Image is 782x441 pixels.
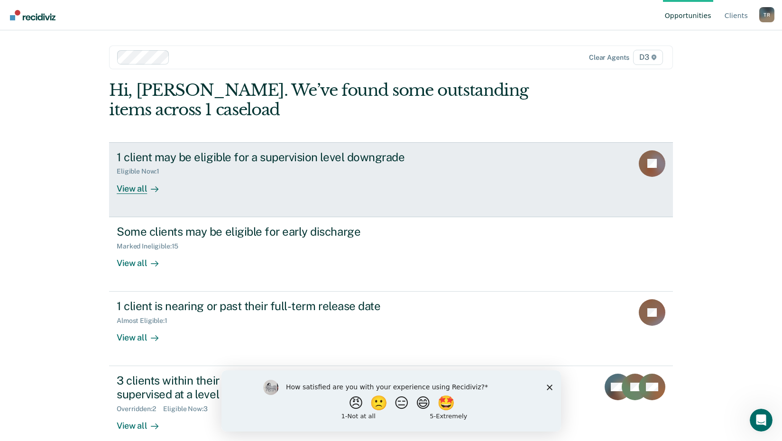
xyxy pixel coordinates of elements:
div: View all [117,175,170,194]
div: 1 client is nearing or past their full-term release date [117,299,450,313]
div: Some clients may be eligible for early discharge [117,225,450,239]
div: Almost Eligible : 1 [117,317,175,325]
img: Recidiviz [10,10,55,20]
span: D3 [633,50,663,65]
div: Hi, [PERSON_NAME]. We’ve found some outstanding items across 1 caseload [109,81,560,119]
button: Profile dropdown button [759,7,774,22]
div: Eligible Now : 1 [117,167,167,175]
div: View all [117,250,170,268]
iframe: Survey by Kim from Recidiviz [221,370,561,432]
div: Overridden : 2 [117,405,163,413]
div: T R [759,7,774,22]
a: Some clients may be eligible for early dischargeMarked Ineligible:15View all [109,217,673,292]
div: View all [117,325,170,343]
div: Clear agents [589,54,629,62]
div: Marked Ineligible : 15 [117,242,186,250]
div: 3 clients within their first 6 months of supervision are being supervised at a level that does no... [117,374,450,401]
div: View all [117,413,170,432]
div: Eligible Now : 3 [163,405,215,413]
div: 1 client may be eligible for a supervision level downgrade [117,150,450,164]
a: 1 client is nearing or past their full-term release dateAlmost Eligible:1View all [109,292,673,366]
iframe: Intercom live chat [750,409,773,432]
a: 1 client may be eligible for a supervision level downgradeEligible Now:1View all [109,142,673,217]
